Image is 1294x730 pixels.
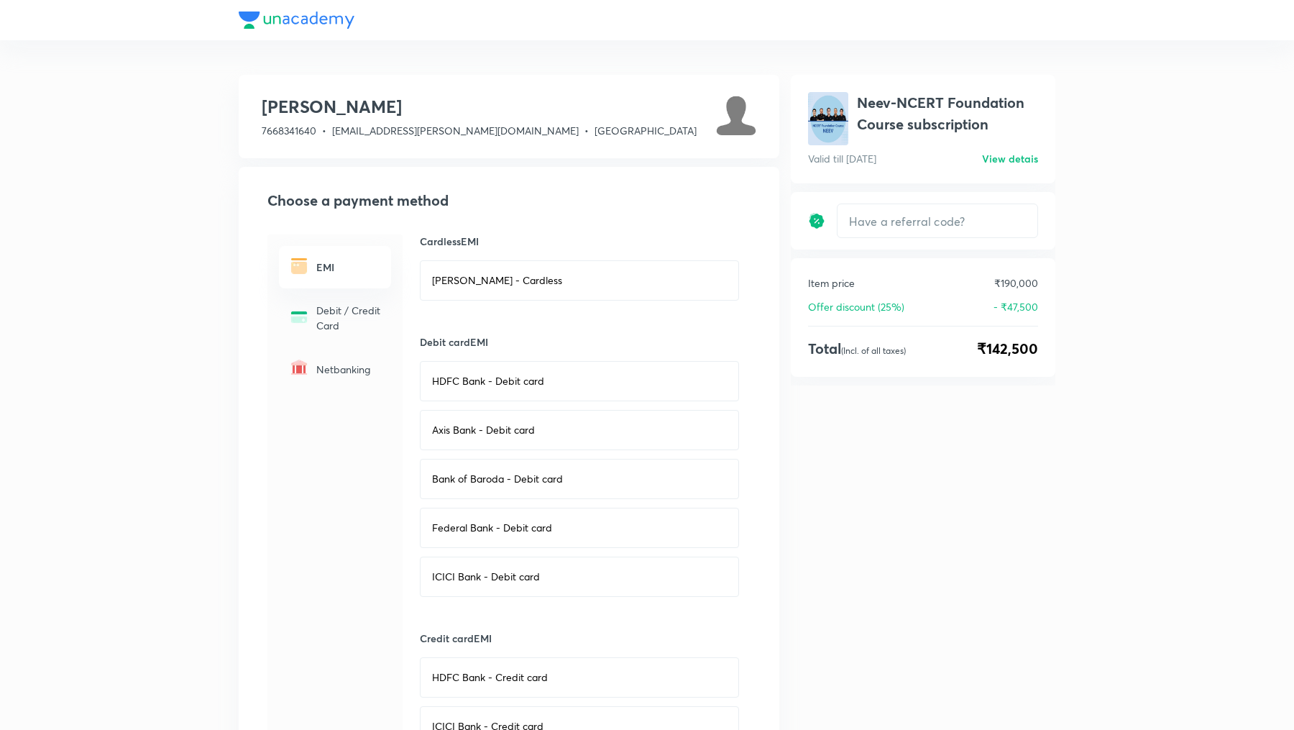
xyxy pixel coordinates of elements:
span: 7668341640 [262,124,316,137]
p: HDFC Bank - Credit card [432,670,548,685]
h2: Choose a payment method [267,190,756,211]
img: discount [808,212,825,229]
p: Debit / Credit Card [316,303,382,333]
p: Item price [808,275,855,291]
img: avatar [808,92,848,145]
span: • [584,124,589,137]
h4: Total [808,338,906,360]
img: - [288,306,311,329]
h6: EMI [316,260,382,275]
span: [EMAIL_ADDRESS][PERSON_NAME][DOMAIN_NAME] [332,124,579,137]
img: Avatar [716,95,756,135]
p: (Incl. of all taxes) [841,345,906,356]
p: - ₹47,500 [994,299,1038,314]
p: Valid till [DATE] [808,151,876,166]
p: [PERSON_NAME] - Cardless [432,273,562,288]
p: Offer discount (25%) [808,299,904,314]
h1: Neev-NCERT Foundation Course subscription [857,92,1038,135]
p: Netbanking [316,362,382,377]
h3: [PERSON_NAME] [262,95,697,118]
p: HDFC Bank - Debit card [432,374,544,388]
h6: View detais [982,151,1038,166]
p: ICICI Bank - Debit card [432,570,540,584]
span: ₹142,500 [977,338,1038,360]
p: Axis Bank - Debit card [432,423,535,437]
p: Federal Bank - Debit card [432,521,552,535]
span: • [322,124,326,137]
span: [GEOGRAPHIC_DATA] [595,124,697,137]
p: ₹190,000 [994,275,1038,291]
img: - [288,356,311,379]
p: Bank of Baroda - Debit card [432,472,563,486]
input: Have a referral code? [838,204,1037,238]
h6: Cardless EMI [420,234,739,249]
img: - [288,255,311,278]
h6: Credit card EMI [420,631,739,646]
h6: Debit card EMI [420,335,739,350]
